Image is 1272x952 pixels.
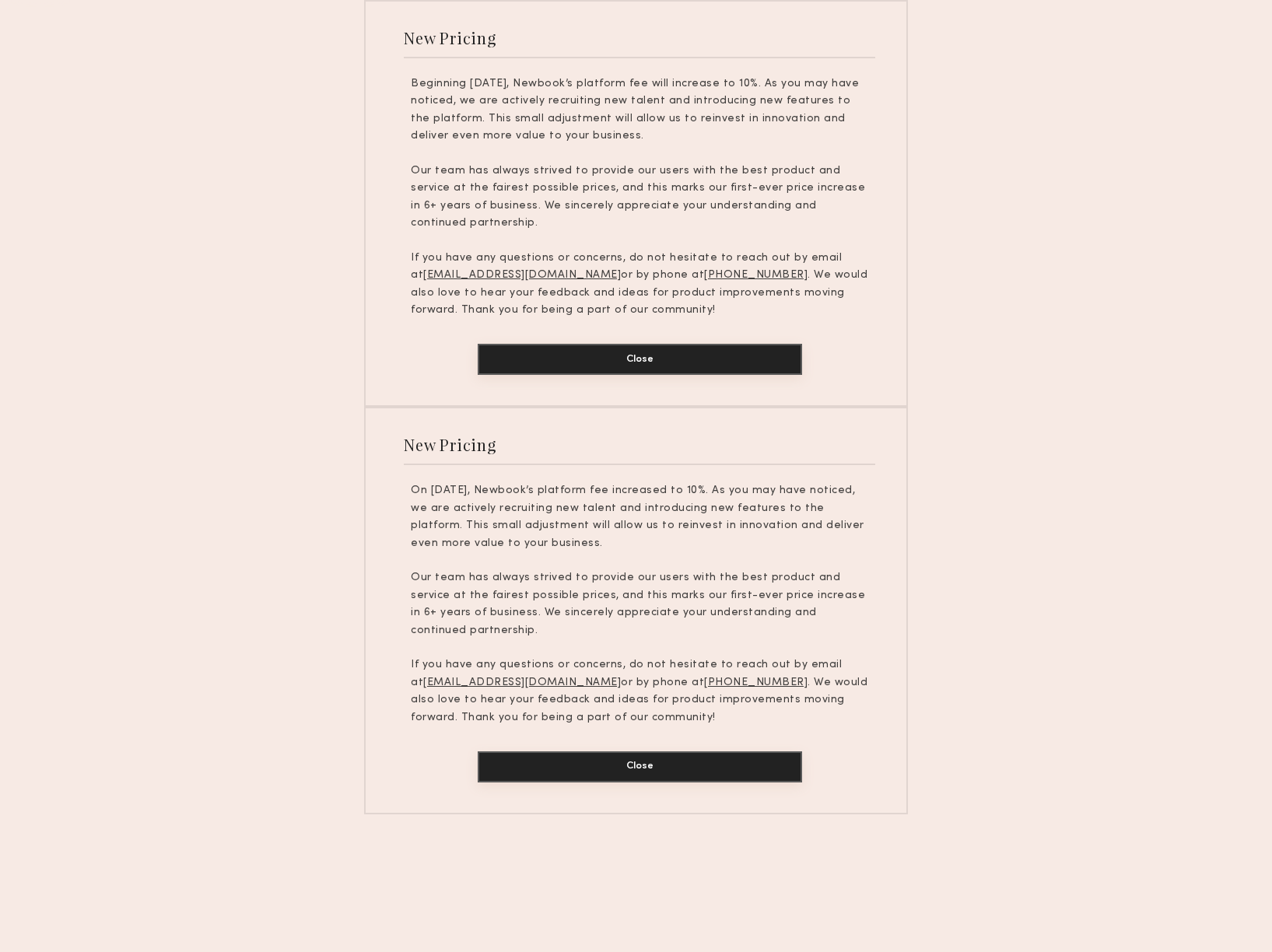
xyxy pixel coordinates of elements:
[423,270,621,280] u: [EMAIL_ADDRESS][DOMAIN_NAME]
[478,751,802,782] button: Close
[411,656,868,726] p: If you have any questions or concerns, do not hesitate to reach out by email at or by phone at . ...
[404,434,496,455] div: New Pricing
[411,163,868,233] p: Our team has always strived to provide our users with the best product and service at the fairest...
[411,482,868,552] p: On [DATE], Newbook’s platform fee increased to 10%. As you may have noticed, we are actively recr...
[411,250,868,320] p: If you have any questions or concerns, do not hesitate to reach out by email at or by phone at . ...
[411,569,868,639] p: Our team has always strived to provide our users with the best product and service at the fairest...
[704,270,808,280] u: [PHONE_NUMBER]
[423,677,621,688] u: [EMAIL_ADDRESS][DOMAIN_NAME]
[404,27,496,48] div: New Pricing
[411,75,868,145] p: Beginning [DATE], Newbook’s platform fee will increase to 10%. As you may have noticed, we are ac...
[478,344,802,375] button: Close
[704,677,808,688] u: [PHONE_NUMBER]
